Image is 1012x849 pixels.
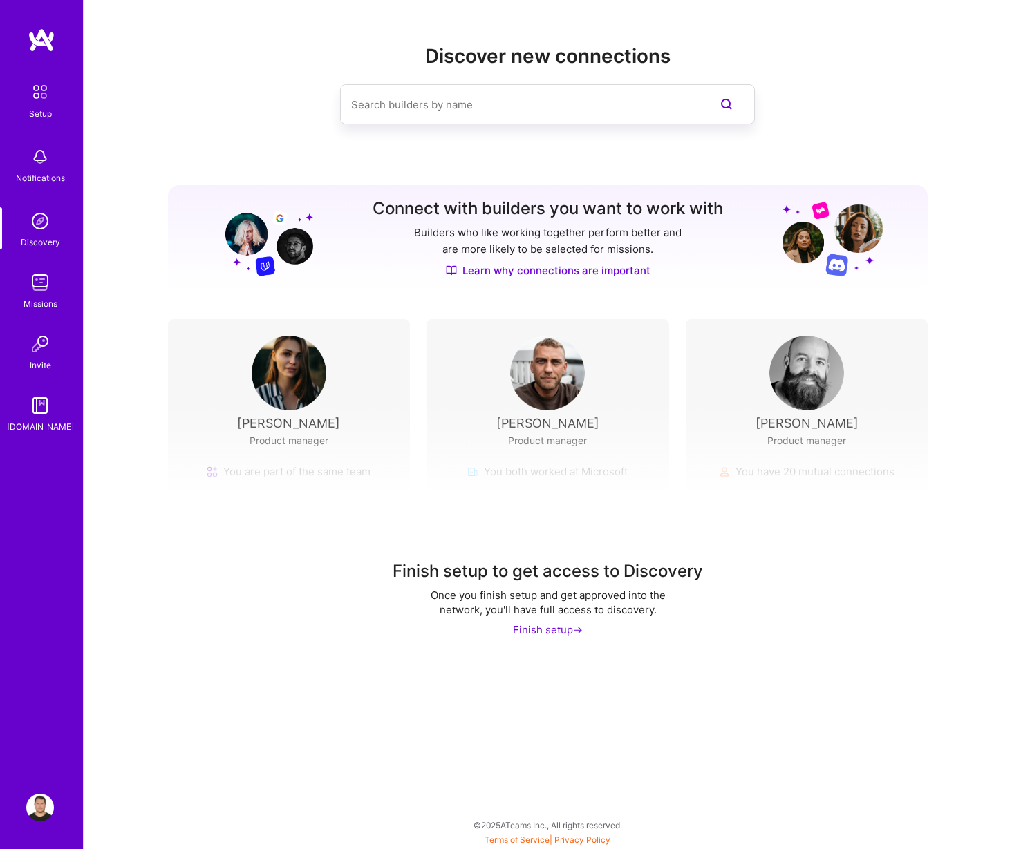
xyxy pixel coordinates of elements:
[485,834,610,845] span: |
[26,269,54,296] img: teamwork
[26,77,55,106] img: setup
[16,171,65,185] div: Notifications
[26,794,54,821] img: User Avatar
[783,201,883,276] img: Grow your network
[26,207,54,235] img: discovery
[510,336,585,410] img: User Avatar
[26,392,54,419] img: guide book
[168,45,928,68] h2: Discover new connections
[411,225,684,258] p: Builders who like working together perform better and are more likely to be selected for missions.
[28,28,55,53] img: logo
[769,336,844,410] img: User Avatar
[485,834,550,845] a: Terms of Service
[446,263,650,278] a: Learn why connections are important
[26,143,54,171] img: bell
[213,200,313,276] img: Grow your network
[446,265,457,276] img: Discover
[513,622,583,637] div: Finish setup ->
[26,330,54,358] img: Invite
[351,87,688,122] input: Search builders by name
[83,808,1012,842] div: © 2025 ATeams Inc., All rights reserved.
[21,235,60,249] div: Discovery
[373,199,723,219] h3: Connect with builders you want to work with
[24,296,57,311] div: Missions
[718,96,735,113] i: icon SearchPurple
[410,588,686,617] div: Once you finish setup and get approved into the network, you'll have full access to discovery.
[30,358,51,372] div: Invite
[554,834,610,845] a: Privacy Policy
[393,560,703,582] div: Finish setup to get access to Discovery
[7,419,74,434] div: [DOMAIN_NAME]
[252,336,326,410] img: User Avatar
[29,106,52,121] div: Setup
